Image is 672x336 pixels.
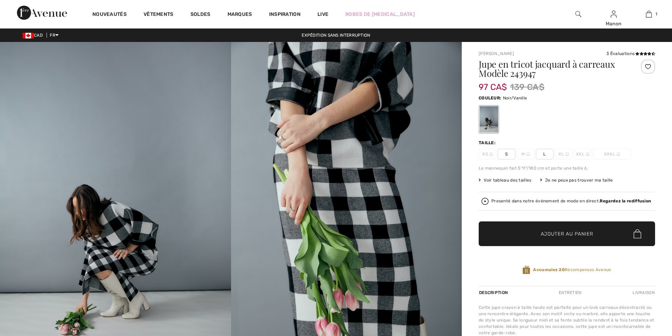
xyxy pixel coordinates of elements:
[574,149,592,159] span: XXL
[596,20,631,28] div: Manon
[144,11,174,19] a: Vêtements
[17,6,67,20] img: 1ère Avenue
[555,149,573,159] span: XL
[479,75,507,92] span: 97 CA$
[541,230,593,238] span: Ajouter au panier
[479,304,655,336] div: Cette jupe crayon à taille haute est parfaite pour un look carreaux décontracté ou une rencontre ...
[540,177,613,183] div: Je ne peux pas trouver ma taille
[479,149,496,159] span: XS
[50,33,59,38] span: FR
[479,221,655,246] button: Ajouter au panier
[533,267,565,272] strong: Accumulez 20
[565,152,569,156] img: ring-m.svg
[533,267,611,273] span: Récompenses Avenue
[479,140,497,146] div: Taille:
[575,10,581,18] img: recherche
[517,149,534,159] span: M
[479,286,509,299] div: Description
[634,229,641,238] img: Bag.svg
[611,11,617,17] a: Se connecter
[491,199,651,203] div: Presenté dans notre événement de mode en direct.
[586,152,589,156] img: ring-m.svg
[480,106,498,133] div: Noir/Vanille
[479,177,532,183] span: Voir tableau des tailles
[345,11,415,18] a: Robes de [MEDICAL_DATA]
[482,198,489,205] img: Regardez la rediffusion
[503,96,527,100] span: Noir/Vanille
[317,11,328,18] a: Live
[228,11,252,19] a: Marques
[479,165,655,171] div: Le mannequin fait 5'11"/180 cm et porte une taille 6.
[479,96,501,100] span: Couleur:
[23,33,34,38] img: Canadian Dollar
[269,11,301,19] span: Inspiration
[489,152,493,156] img: ring-m.svg
[510,81,544,93] span: 139 CA$
[536,149,553,159] span: L
[606,50,655,57] div: 3 Évaluations
[479,60,626,78] h1: Jupe en tricot jacquard à carreaux Modèle 243947
[522,265,530,275] img: Récompenses Avenue
[655,11,657,17] span: 1
[617,152,620,156] img: ring-m.svg
[526,152,530,156] img: ring-m.svg
[92,11,127,19] a: Nouveautés
[479,51,514,56] a: [PERSON_NAME]
[190,11,211,19] a: Soldes
[593,149,631,159] span: XXXL
[631,10,666,18] a: 1
[611,10,617,18] img: Mes infos
[553,286,588,299] div: Entretien
[498,149,515,159] span: S
[23,33,46,38] span: CAD
[646,10,652,18] img: Mon panier
[600,198,651,203] strong: Regardez la rediffusion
